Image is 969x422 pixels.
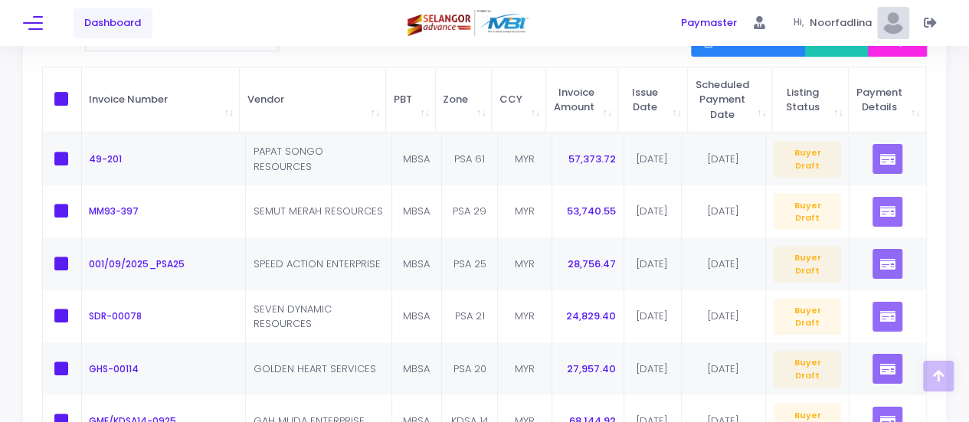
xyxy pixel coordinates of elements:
[688,67,773,133] th: Scheduled Payment Date: activate to sort column ascending
[774,193,841,230] span: Buyer Draft
[567,361,616,376] span: 27,957.40
[567,204,616,218] span: 53,740.55
[254,204,383,218] span: SEMUT MERAH RESOURCES
[89,152,122,165] span: 49-201
[392,132,442,185] td: MBSA
[392,237,442,290] td: MBSA
[392,185,442,238] td: MBSA
[681,15,737,31] span: Paymaster
[682,342,767,395] td: [DATE]
[809,15,876,31] span: Noorfadlina
[568,257,616,271] span: 28,756.47
[816,35,859,47] span: Submit
[408,10,531,36] img: Logo
[442,342,499,395] td: PSA 20
[879,35,916,47] span: Reject
[568,152,616,166] span: 57,373.72
[74,8,152,38] a: Dashboard
[682,132,767,185] td: [DATE]
[624,290,682,343] td: [DATE]
[774,298,841,335] span: Buyer Draft
[682,290,767,343] td: [DATE]
[682,237,767,290] td: [DATE]
[254,257,381,271] span: SPEED ACTION ENTERPRISE
[442,290,499,343] td: PSA 21
[624,185,682,238] td: [DATE]
[877,7,909,39] img: Pic
[624,132,682,185] td: [DATE]
[498,185,552,238] td: MYR
[774,351,841,388] span: Buyer Draft
[618,67,688,133] th: Issue Date: activate to sort column ascending
[89,257,185,270] span: 001/09/2025_PSA25
[89,204,139,218] span: MM93-397
[254,144,323,174] span: PAPAT SONGO RESOURCES
[442,185,499,238] td: PSA 29
[436,67,493,133] th: Zone: activate to sort column ascending
[702,34,795,49] span: Generate Excel
[392,342,442,395] td: MBSA
[624,342,682,395] td: [DATE]
[442,132,499,185] td: PSA 61
[386,67,436,133] th: PBT: activate to sort column ascending
[492,67,546,133] th: CCY: activate to sort column ascending
[624,237,682,290] td: [DATE]
[498,290,552,343] td: MYR
[774,246,841,283] span: Buyer Draft
[546,67,618,133] th: Invoice Amount: activate to sort column ascending
[498,342,552,395] td: MYR
[392,290,442,343] td: MBSA
[793,16,809,30] span: Hi,
[240,67,386,133] th: Vendor: activate to sort column ascending
[254,361,376,376] span: GOLDEN HEART SERVICES
[682,185,767,238] td: [DATE]
[442,237,499,290] td: PSA 25
[498,132,552,185] td: MYR
[254,302,332,332] span: SEVEN DYNAMIC RESOURCES
[774,141,841,178] span: Buyer Draft
[566,309,616,323] span: 24,829.40
[849,67,926,133] th: Payment Details: activate to sort column ascending
[84,15,141,31] span: Dashboard
[89,309,142,322] span: SDR-00078
[89,362,139,375] span: GHS-00114
[498,237,552,290] td: MYR
[772,67,849,133] th: Listing Status: activate to sort column ascending
[82,67,241,133] th: Invoice Number: activate to sort column ascending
